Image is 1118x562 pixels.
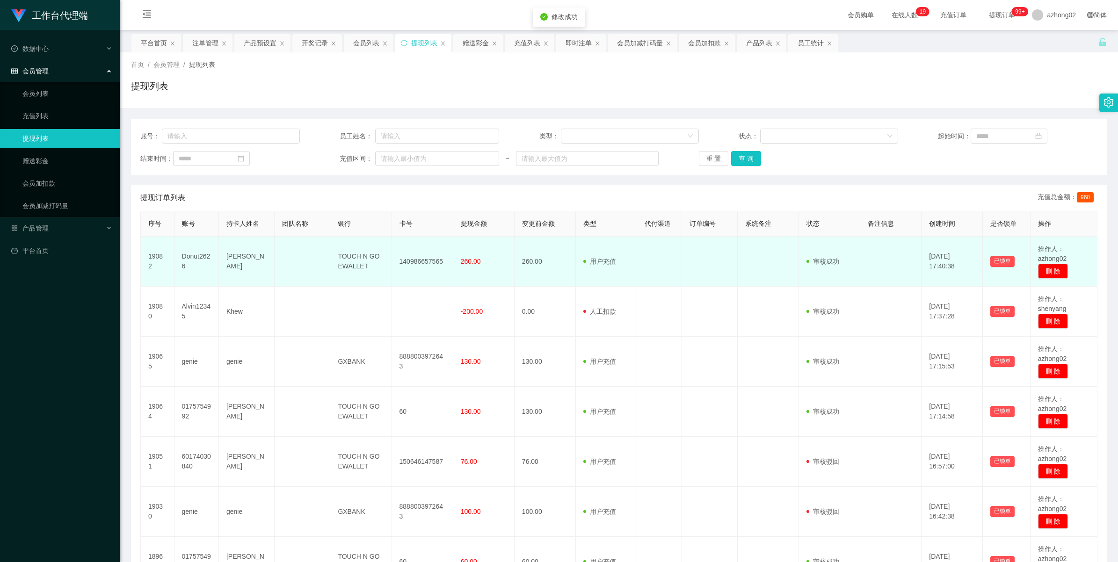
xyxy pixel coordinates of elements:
[340,131,375,141] span: 员工姓名：
[282,220,308,227] span: 团队名称
[515,237,576,287] td: 260.00
[543,41,549,46] i: 图标: close
[1035,133,1042,139] i: 图标: calendar
[617,34,663,52] div: 会员加减打码量
[515,287,576,337] td: 0.00
[990,406,1015,417] button: 已锁单
[148,61,150,68] span: /
[11,241,112,260] a: 图标: dashboard平台首页
[22,107,112,125] a: 充值列表
[279,41,285,46] i: 图标: close
[141,287,174,337] td: 19080
[392,237,453,287] td: 140986657565
[219,287,275,337] td: Khew
[338,220,351,227] span: 银行
[515,337,576,387] td: 130.00
[131,0,163,30] i: 图标: menu-fold
[174,337,219,387] td: genie
[1103,97,1114,108] i: 图标: setting
[724,41,729,46] i: 图标: close
[922,487,983,537] td: [DATE] 16:42:38
[552,13,578,21] span: 修改成功
[745,220,771,227] span: 系统备注
[22,174,112,193] a: 会员加扣款
[392,337,453,387] td: 8888003972643
[1011,7,1028,16] sup: 1024
[688,133,693,140] i: 图标: down
[244,34,276,52] div: 产品预设置
[192,34,218,52] div: 注单管理
[11,45,49,52] span: 数据中心
[174,287,219,337] td: Alvin12345
[330,387,392,437] td: TOUCH N GO EWALLET
[922,7,926,16] p: 9
[645,220,671,227] span: 代付渠道
[922,387,983,437] td: [DATE] 17:14:58
[22,151,112,170] a: 赠送彩金
[219,487,275,537] td: genie
[340,154,375,164] span: 充值区间：
[583,508,616,515] span: 用户充值
[22,84,112,103] a: 会员列表
[922,287,983,337] td: [DATE] 17:37:28
[990,256,1015,267] button: 已锁单
[887,12,922,18] span: 在线人数
[11,11,88,19] a: 工作台代理端
[1038,495,1067,512] span: 操作人：azhong02
[461,458,477,465] span: 76.00
[238,155,244,162] i: 图标: calendar
[219,437,275,487] td: [PERSON_NAME]
[375,151,499,166] input: 请输入最小值为
[392,487,453,537] td: 8888003972643
[141,337,174,387] td: 19065
[140,192,185,203] span: 提现订单列表
[1038,514,1068,529] button: 删 除
[461,220,487,227] span: 提现金额
[806,308,839,315] span: 审核成功
[140,154,173,164] span: 结束时间：
[399,220,413,227] span: 卡号
[461,408,481,415] span: 130.00
[461,258,481,265] span: 260.00
[540,13,548,21] i: icon: check-circle
[922,437,983,487] td: [DATE] 16:57:00
[868,220,894,227] span: 备注信息
[411,34,437,52] div: 提现列表
[11,9,26,22] img: logo.9652507e.png
[806,220,820,227] span: 状态
[22,129,112,148] a: 提现列表
[219,337,275,387] td: genie
[461,508,481,515] span: 100.00
[174,237,219,287] td: Donut2626
[806,358,839,365] span: 审核成功
[1038,295,1067,312] span: 操作人：shenyang
[11,225,18,231] i: 图标: appstore-o
[566,34,592,52] div: 即时注单
[382,41,388,46] i: 图标: close
[174,437,219,487] td: 60174030840
[806,258,839,265] span: 审核成功
[516,151,659,166] input: 请输入最大值为
[1038,464,1068,479] button: 删 除
[189,61,215,68] span: 提现列表
[162,129,300,144] input: 请输入
[153,61,180,68] span: 会员管理
[990,306,1015,317] button: 已锁单
[226,220,259,227] span: 持卡人姓名
[392,387,453,437] td: 60
[11,67,49,75] span: 会员管理
[1077,192,1094,202] span: 960
[515,387,576,437] td: 130.00
[922,337,983,387] td: [DATE] 17:15:53
[806,408,839,415] span: 审核成功
[1038,314,1068,329] button: 删 除
[11,68,18,74] i: 图标: table
[699,151,729,166] button: 重 置
[461,358,481,365] span: 130.00
[330,337,392,387] td: GXBANK
[688,34,721,52] div: 会员加扣款
[515,487,576,537] td: 100.00
[746,34,772,52] div: 产品列表
[219,387,275,437] td: [PERSON_NAME]
[583,308,616,315] span: 人工扣款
